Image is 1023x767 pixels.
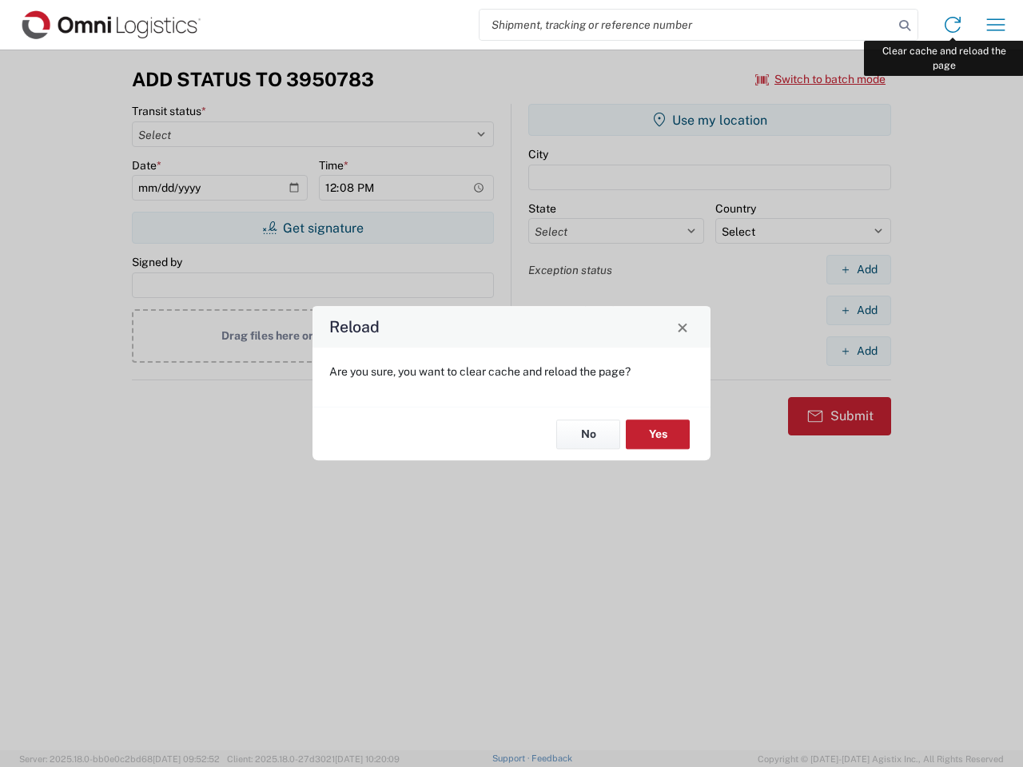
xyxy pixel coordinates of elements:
h4: Reload [329,316,380,339]
button: Close [671,316,694,338]
button: No [556,419,620,449]
input: Shipment, tracking or reference number [480,10,894,40]
button: Yes [626,419,690,449]
p: Are you sure, you want to clear cache and reload the page? [329,364,694,379]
